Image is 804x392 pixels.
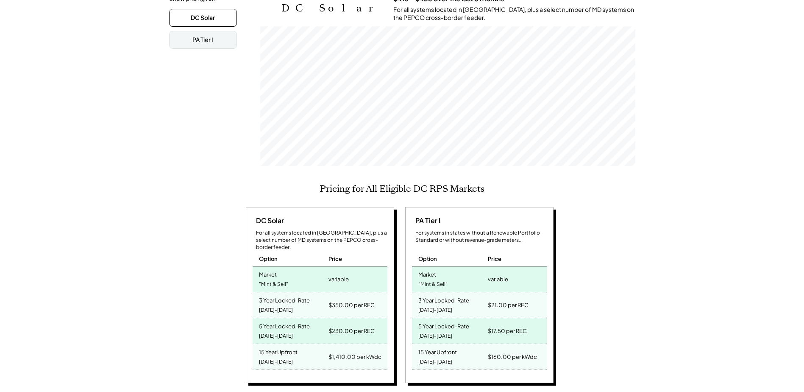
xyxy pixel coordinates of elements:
[256,230,387,251] div: For all systems located in [GEOGRAPHIC_DATA], plus a select number of MD systems on the PEPCO cro...
[328,273,349,285] div: variable
[259,330,293,342] div: [DATE]-[DATE]
[328,325,375,337] div: $230.00 per REC
[259,346,298,356] div: 15 Year Upfront
[328,299,375,311] div: $350.00 per REC
[418,269,436,278] div: Market
[320,183,484,194] h2: Pricing for All Eligible DC RPS Markets
[253,216,284,225] div: DC Solar
[192,36,213,44] div: PA Tier I
[393,6,635,22] div: For all systems located in [GEOGRAPHIC_DATA], plus a select number of MD systems on the PEPCO cro...
[259,356,293,368] div: [DATE]-[DATE]
[328,351,381,363] div: $1,410.00 per kWdc
[488,255,501,263] div: Price
[418,346,457,356] div: 15 Year Upfront
[488,351,537,363] div: $160.00 per kWdc
[191,14,215,22] div: DC Solar
[412,216,440,225] div: PA Tier I
[259,279,288,290] div: "Mint & Sell"
[328,255,342,263] div: Price
[259,320,310,330] div: 5 Year Locked-Rate
[259,294,310,304] div: 3 Year Locked-Rate
[259,305,293,316] div: [DATE]-[DATE]
[259,269,277,278] div: Market
[418,294,469,304] div: 3 Year Locked-Rate
[415,230,547,244] div: For systems in states without a Renewable Portfolio Standard or without revenue-grade meters...
[418,330,452,342] div: [DATE]-[DATE]
[418,356,452,368] div: [DATE]-[DATE]
[488,325,527,337] div: $17.50 per REC
[418,255,437,263] div: Option
[488,273,508,285] div: variable
[418,279,448,290] div: "Mint & Sell"
[418,320,469,330] div: 5 Year Locked-Rate
[488,299,529,311] div: $21.00 per REC
[259,255,278,263] div: Option
[418,305,452,316] div: [DATE]-[DATE]
[281,2,381,14] h2: DC Solar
